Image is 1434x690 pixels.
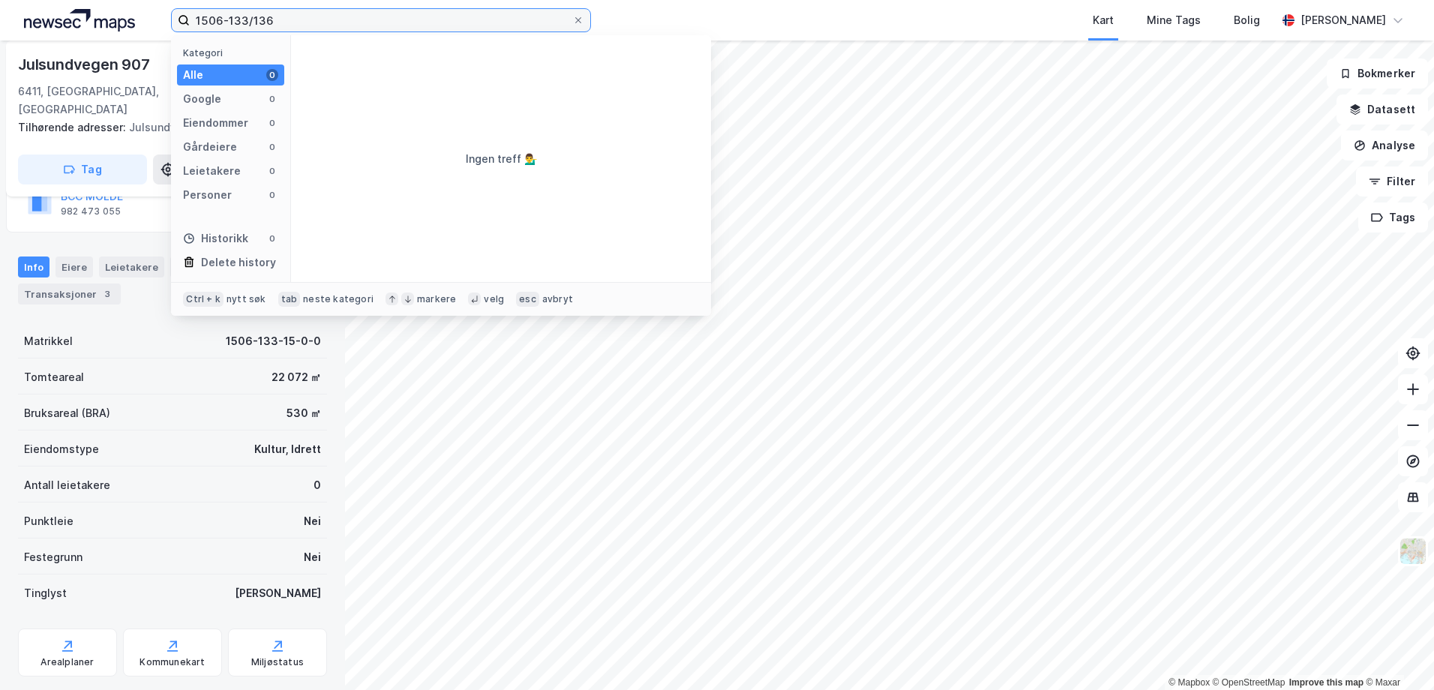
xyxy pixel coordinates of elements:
[1358,202,1428,232] button: Tags
[313,476,321,494] div: 0
[1336,94,1428,124] button: Datasett
[24,512,73,530] div: Punktleie
[139,656,205,668] div: Kommunekart
[266,117,278,129] div: 0
[183,114,248,132] div: Eiendommer
[61,205,121,217] div: 982 473 055
[24,9,135,31] img: logo.a4113a55bc3d86da70a041830d287a7e.svg
[18,283,121,304] div: Transaksjoner
[183,90,221,108] div: Google
[18,82,257,118] div: 6411, [GEOGRAPHIC_DATA], [GEOGRAPHIC_DATA]
[226,332,321,350] div: 1506-133-15-0-0
[18,256,49,277] div: Info
[1213,677,1285,688] a: OpenStreetMap
[18,154,147,184] button: Tag
[201,253,276,271] div: Delete history
[1168,677,1210,688] a: Mapbox
[235,584,321,602] div: [PERSON_NAME]
[190,9,572,31] input: Søk på adresse, matrikkel, gårdeiere, leietakere eller personer
[304,548,321,566] div: Nei
[266,189,278,201] div: 0
[466,150,537,168] div: Ingen treff 💁‍♂️
[266,93,278,105] div: 0
[24,368,84,386] div: Tomteareal
[183,66,203,84] div: Alle
[1359,618,1434,690] iframe: Chat Widget
[226,293,266,305] div: nytt søk
[254,440,321,458] div: Kultur, Idrett
[183,47,284,58] div: Kategori
[1147,11,1201,29] div: Mine Tags
[24,332,73,350] div: Matrikkel
[251,656,304,668] div: Miljøstatus
[183,162,241,180] div: Leietakere
[24,440,99,458] div: Eiendomstype
[1234,11,1260,29] div: Bolig
[266,232,278,244] div: 0
[516,292,539,307] div: esc
[100,286,115,301] div: 3
[1399,537,1427,565] img: Z
[183,138,237,156] div: Gårdeiere
[1341,130,1428,160] button: Analyse
[18,118,315,136] div: Julsundvegen 909
[266,69,278,81] div: 0
[183,229,248,247] div: Historikk
[183,292,223,307] div: Ctrl + k
[1359,618,1434,690] div: Kontrollprogram for chat
[24,584,67,602] div: Tinglyst
[99,256,164,277] div: Leietakere
[266,165,278,177] div: 0
[1093,11,1114,29] div: Kart
[278,292,301,307] div: tab
[286,404,321,422] div: 530 ㎡
[24,476,110,494] div: Antall leietakere
[1289,677,1363,688] a: Improve this map
[170,256,226,277] div: Datasett
[24,548,82,566] div: Festegrunn
[24,404,110,422] div: Bruksareal (BRA)
[266,141,278,153] div: 0
[1300,11,1386,29] div: [PERSON_NAME]
[55,256,93,277] div: Eiere
[18,121,129,133] span: Tilhørende adresser:
[1356,166,1428,196] button: Filter
[183,186,232,204] div: Personer
[1327,58,1428,88] button: Bokmerker
[304,512,321,530] div: Nei
[542,293,573,305] div: avbryt
[303,293,373,305] div: neste kategori
[40,656,94,668] div: Arealplaner
[18,52,153,76] div: Julsundvegen 907
[484,293,504,305] div: velg
[271,368,321,386] div: 22 072 ㎡
[417,293,456,305] div: markere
